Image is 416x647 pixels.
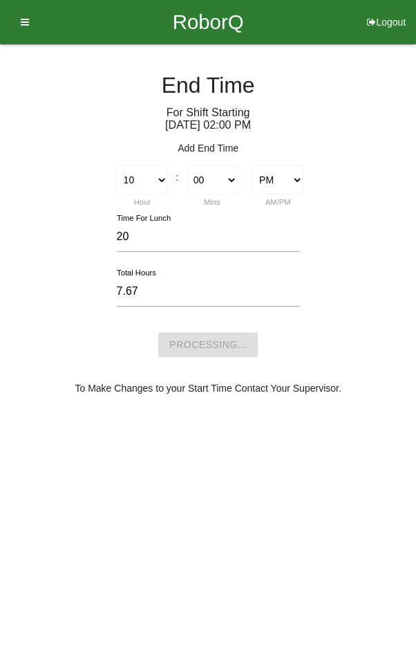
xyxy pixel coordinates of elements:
[175,165,179,185] div: :
[10,107,406,131] h6: For Shift Starting [DATE] 02 : 00 PM
[265,198,291,206] label: AM/PM
[117,267,156,279] label: Total Hours
[117,212,171,224] label: Time For Lunch
[10,73,406,98] h4: End Time
[10,381,406,396] p: To Make Changes to your Start Time Contact Your Supervisor.
[117,222,300,252] input: (in mins)
[134,198,151,206] label: Hour
[204,198,220,206] label: Mins
[10,141,406,156] p: Add End Time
